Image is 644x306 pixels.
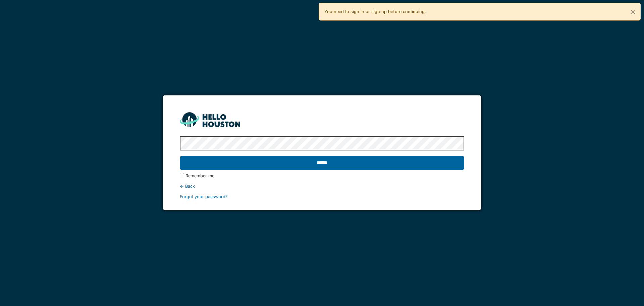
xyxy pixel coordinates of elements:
div: You need to sign in or sign up before continuing. [319,3,641,20]
label: Remember me [185,173,214,179]
button: Close [625,3,640,21]
img: HH_line-BYnF2_Hg.png [180,112,240,127]
a: Forgot your password? [180,194,228,199]
div: ← Back [180,183,464,189]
